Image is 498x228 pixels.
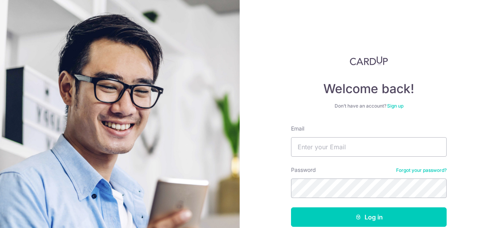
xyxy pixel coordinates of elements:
[291,137,447,157] input: Enter your Email
[387,103,403,109] a: Sign up
[396,167,447,173] a: Forgot your password?
[291,125,304,133] label: Email
[350,56,388,65] img: CardUp Logo
[291,166,316,174] label: Password
[291,81,447,97] h4: Welcome back!
[291,207,447,227] button: Log in
[291,103,447,109] div: Don’t have an account?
